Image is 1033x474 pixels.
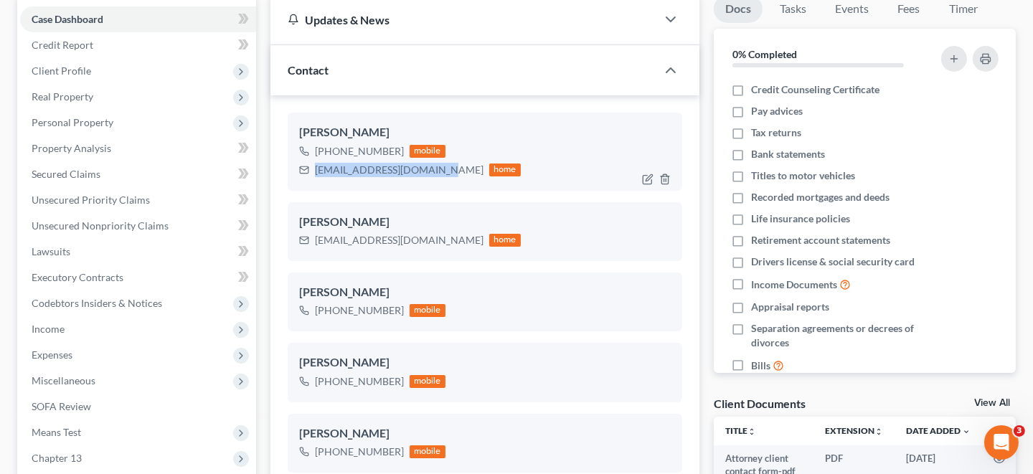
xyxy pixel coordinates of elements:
i: unfold_more [747,427,756,436]
div: [PERSON_NAME] [299,354,671,371]
div: [PERSON_NAME] [299,284,671,301]
div: mobile [410,445,445,458]
span: Appraisal reports [751,300,829,314]
div: Client Documents [714,396,806,411]
a: Unsecured Nonpriority Claims [20,213,256,239]
div: Updates & News [288,12,639,27]
div: home [489,234,521,247]
div: [EMAIL_ADDRESS][DOMAIN_NAME] [315,233,484,247]
div: home [489,163,521,176]
a: Date Added expand_more [906,425,971,436]
span: Real Property [32,90,93,103]
div: mobile [410,304,445,317]
a: Extensionunfold_more [825,425,883,436]
span: Property Analysis [32,142,111,154]
div: mobile [410,145,445,158]
span: Credit Report [32,39,93,51]
iframe: Intercom live chat [984,425,1019,460]
a: Titleunfold_more [725,425,756,436]
span: Chapter 13 [32,452,82,464]
div: [PHONE_NUMBER] [315,374,404,389]
span: Income [32,323,65,335]
span: Secured Claims [32,168,100,180]
span: Miscellaneous [32,374,95,387]
div: [PHONE_NUMBER] [315,144,404,158]
i: expand_more [962,427,971,436]
span: Drivers license & social security card [751,255,915,269]
span: Income Documents [751,278,837,292]
span: Titles to motor vehicles [751,169,855,183]
span: Bank statements [751,147,825,161]
a: Secured Claims [20,161,256,187]
span: Client Profile [32,65,91,77]
div: [EMAIL_ADDRESS][DOMAIN_NAME] [315,163,484,177]
span: Pay advices [751,104,803,118]
span: Personal Property [32,116,113,128]
a: Executory Contracts [20,265,256,290]
span: Expenses [32,349,72,361]
a: Lawsuits [20,239,256,265]
span: Bills [751,359,770,373]
span: Case Dashboard [32,13,103,25]
a: SOFA Review [20,394,256,420]
span: Lawsuits [32,245,70,257]
strong: 0% Completed [732,48,797,60]
span: 3 [1014,425,1025,437]
div: [PERSON_NAME] [299,214,671,231]
div: [PHONE_NUMBER] [315,303,404,318]
div: mobile [410,375,445,388]
span: Codebtors Insiders & Notices [32,297,162,309]
a: Property Analysis [20,136,256,161]
a: Case Dashboard [20,6,256,32]
a: Unsecured Priority Claims [20,187,256,213]
div: [PHONE_NUMBER] [315,445,404,459]
div: [PERSON_NAME] [299,425,671,442]
span: Unsecured Nonpriority Claims [32,219,169,232]
span: Means Test [32,426,81,438]
span: Unsecured Priority Claims [32,194,150,206]
i: unfold_more [874,427,883,436]
span: Credit Counseling Certificate [751,82,879,97]
span: Separation agreements or decrees of divorces [751,321,928,350]
span: Contact [288,63,329,77]
span: Retirement account statements [751,233,890,247]
a: View All [974,398,1010,408]
div: [PERSON_NAME] [299,124,671,141]
span: Tax returns [751,125,801,140]
a: Credit Report [20,32,256,58]
span: Executory Contracts [32,271,123,283]
span: Recorded mortgages and deeds [751,190,890,204]
span: Life insurance policies [751,212,850,226]
span: SOFA Review [32,400,91,412]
